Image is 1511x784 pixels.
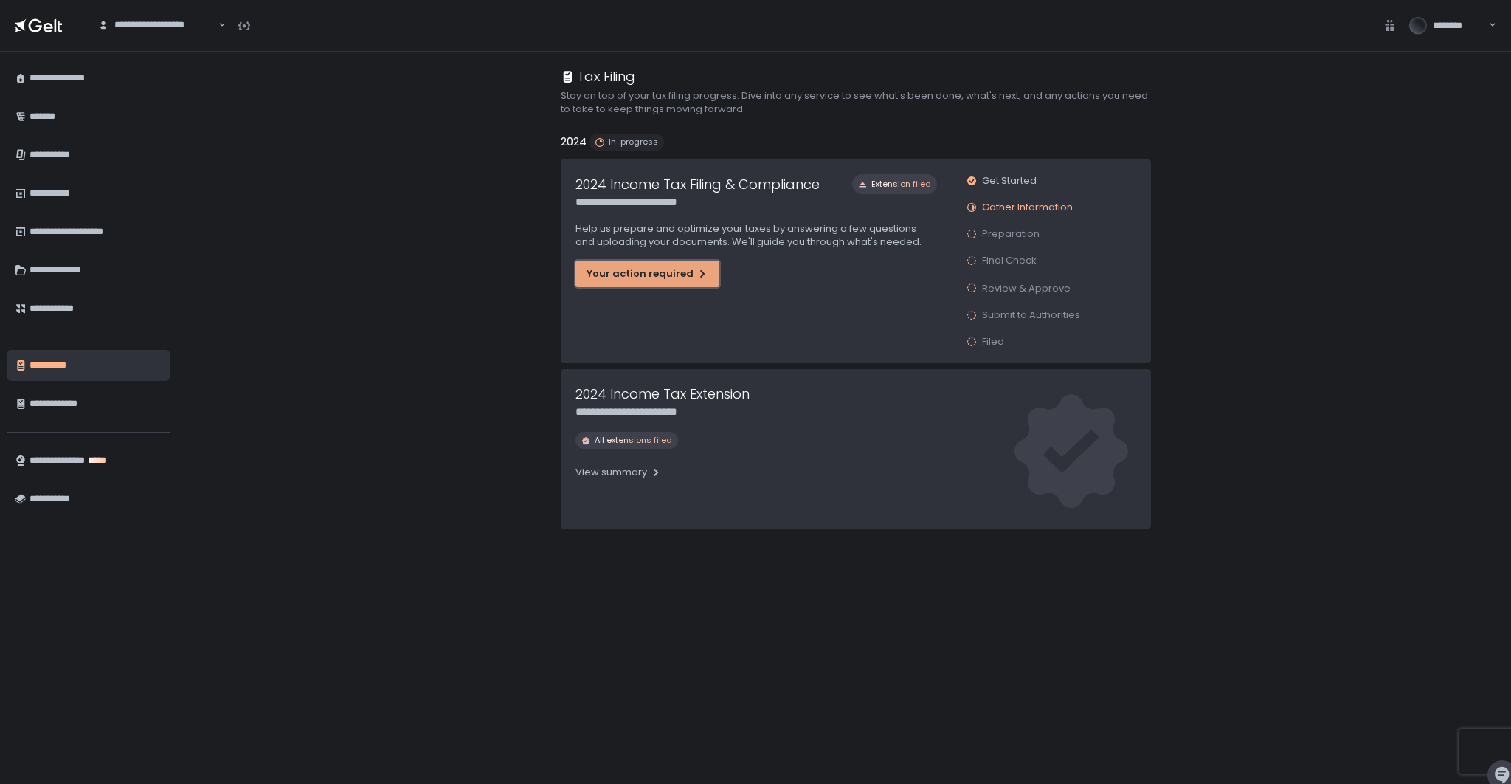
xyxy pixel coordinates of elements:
[575,461,662,484] button: View summary
[982,201,1073,214] span: Gather Information
[575,466,662,479] div: View summary
[575,222,937,249] p: Help us prepare and optimize your taxes by answering a few questions and uploading your documents...
[982,227,1040,241] span: Preparation
[982,254,1037,267] span: Final Check
[982,309,1080,322] span: Submit to Authorities
[575,174,820,194] h1: 2024 Income Tax Filing & Compliance
[871,179,931,190] span: Extension filed
[89,10,226,41] div: Search for option
[982,335,1004,348] span: Filed
[561,89,1151,116] h2: Stay on top of your tax filing progress. Dive into any service to see what's been done, what's ne...
[561,66,635,86] div: Tax Filing
[561,134,587,151] h2: 2024
[609,137,658,148] span: In-progress
[982,281,1071,295] span: Review & Approve
[575,384,750,404] h1: 2024 Income Tax Extension
[595,435,672,446] span: All extensions filed
[587,267,708,281] div: Your action required
[982,174,1037,188] span: Get Started
[98,32,217,47] input: Search for option
[575,261,719,287] button: Your action required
